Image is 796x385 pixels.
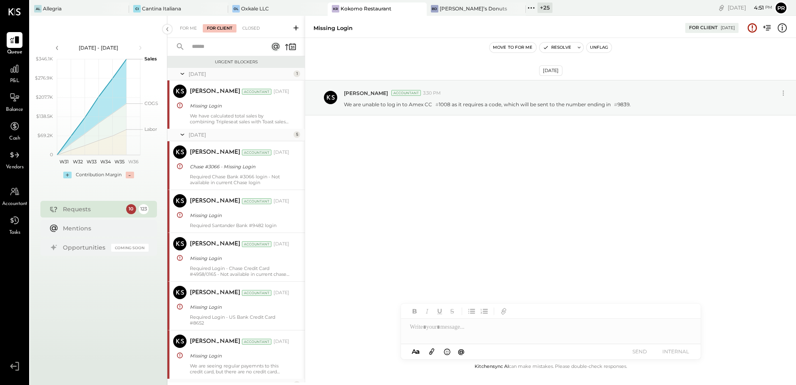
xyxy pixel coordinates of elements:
div: KR [332,5,339,12]
text: W32 [73,159,83,165]
div: [DATE] [539,65,562,76]
span: Vendors [6,164,24,171]
span: Queue [7,49,22,56]
div: Accountant [391,90,421,96]
span: Accountant [2,200,27,208]
div: [DATE] [274,198,289,205]
div: + [63,172,72,178]
div: [PERSON_NAME] [190,240,240,248]
div: Accountant [242,150,271,155]
span: P&L [10,77,20,85]
span: @ [458,347,465,355]
div: [PERSON_NAME]’s Donuts [440,5,507,12]
button: Ordered List [479,306,490,317]
a: Vendors [0,147,29,171]
div: Missing Login [313,24,353,32]
button: Underline [434,306,445,317]
div: Oxkale LLC [241,5,269,12]
div: Urgent Blockers [172,59,301,65]
text: W33 [87,159,97,165]
text: $69.2K [37,132,53,138]
div: BD [431,5,438,12]
div: Missing Login [190,352,287,360]
button: Add URL [498,306,509,317]
div: 5 [294,131,300,138]
span: # [435,102,439,107]
div: Al [34,5,42,12]
div: Mentions [63,224,144,232]
button: Resolve [540,42,575,52]
span: Cash [9,135,20,142]
a: Accountant [0,184,29,208]
div: Required Santander Bank #9482 login [190,222,289,228]
button: INTERNAL [659,346,692,357]
div: Accountant [242,89,271,95]
text: W36 [128,159,138,165]
div: We are seeing regular payemnts to this credit card, but there are no credit card transactions bei... [190,363,289,375]
button: Italic [422,306,433,317]
button: Unflag [587,42,612,52]
div: For Client [203,24,236,32]
div: 1 [294,70,300,77]
div: - [126,172,134,178]
div: [DATE] [728,4,772,12]
div: Accountant [242,290,271,296]
div: Closed [238,24,264,32]
div: Coming Soon [111,244,149,252]
div: For Me [176,24,201,32]
text: W34 [100,159,111,165]
div: [DATE] [189,70,291,77]
div: [PERSON_NAME] [190,197,240,205]
a: Queue [0,32,29,56]
span: Balance [6,106,23,114]
text: $207.7K [36,94,53,100]
a: Tasks [0,212,29,237]
button: Pr [774,1,788,15]
div: We have calculated total sales by combining Tripleseat sales with Toast sales and computed the co... [190,113,289,125]
span: 3:30 PM [423,90,441,97]
div: 123 [139,204,149,214]
span: Tasks [9,229,20,237]
div: copy link [717,3,726,12]
text: $346.1K [36,56,53,62]
text: 0 [50,152,53,157]
p: We are unable to log in to Amex CC 1008 as it requires a code, which will be sent to the number e... [344,101,631,108]
div: OL [232,5,240,12]
div: Missing Login [190,211,287,220]
button: Unordered List [466,306,477,317]
span: [PERSON_NAME] [344,90,388,97]
div: [PERSON_NAME] [190,87,240,96]
button: Aa [409,347,423,356]
span: a [416,347,420,355]
div: 10 [126,204,136,214]
div: Requests [63,205,122,213]
text: Labor [144,126,157,132]
div: [DATE] [274,149,289,156]
div: Cantina Italiana [142,5,181,12]
div: [DATE] [274,241,289,247]
div: CI [133,5,141,12]
a: Balance [0,90,29,114]
text: Sales [144,56,157,62]
div: Accountant [242,198,271,204]
text: $276.9K [35,75,53,81]
div: Required Login - Chase Credit Card #4958/0165 - Not available in current chase login [190,265,289,277]
text: COGS [144,100,158,106]
a: Cash [0,118,29,142]
div: Missing Login [190,254,287,262]
div: [DATE] [274,290,289,296]
text: W35 [114,159,124,165]
div: [DATE] [189,131,291,138]
div: Accountant [242,241,271,247]
text: $138.5K [36,113,53,119]
button: @ [455,346,467,357]
div: [DATE] [274,88,289,95]
div: Missing Login [190,303,287,311]
div: Kokomo Restaurant [341,5,391,12]
text: W31 [59,159,68,165]
div: [PERSON_NAME] [190,289,240,297]
div: Contribution Margin [76,172,122,178]
div: [PERSON_NAME] [190,148,240,157]
button: Strikethrough [447,306,458,317]
div: + 25 [537,2,552,13]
